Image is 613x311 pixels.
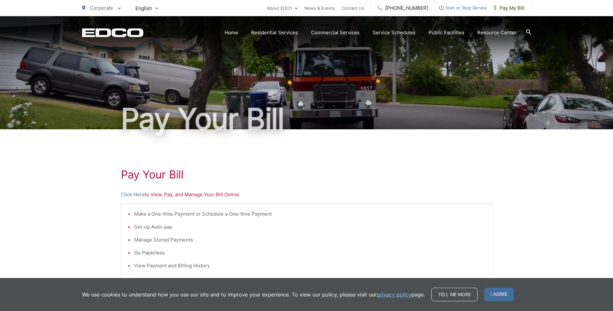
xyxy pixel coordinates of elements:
[342,4,364,12] a: Contact Us
[121,191,145,198] a: Click Here
[82,291,425,298] p: We use cookies to understand how you use our site and to improve your experience. To view our pol...
[373,29,416,37] a: Service Schedules
[431,288,478,301] a: Tell me more
[477,29,516,37] a: Resource Center
[134,223,486,231] li: Set-up Auto-pay
[82,28,143,37] a: EDCD logo. Return to the homepage.
[428,29,464,37] a: Public Facilities
[311,29,360,37] a: Commercial Services
[304,4,335,12] a: News & Events
[131,3,163,14] span: English
[90,5,113,11] span: Corporate
[494,4,524,12] span: Pay My Bill
[82,103,531,135] h1: Pay Your Bill
[134,262,486,270] li: View Payment and Billing History
[267,4,298,12] a: About EDCO
[121,168,492,181] h1: Pay Your Bill
[134,210,486,218] li: Make a One-time Payment or Schedule a One-time Payment
[377,291,411,298] a: privacy policy
[484,288,514,301] span: I agree
[134,249,486,257] li: Go Paperless
[251,29,298,37] a: Residential Services
[121,191,492,198] p: to View, Pay, and Manage Your Bill Online
[225,29,238,37] a: Home
[134,236,486,244] li: Manage Stored Payments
